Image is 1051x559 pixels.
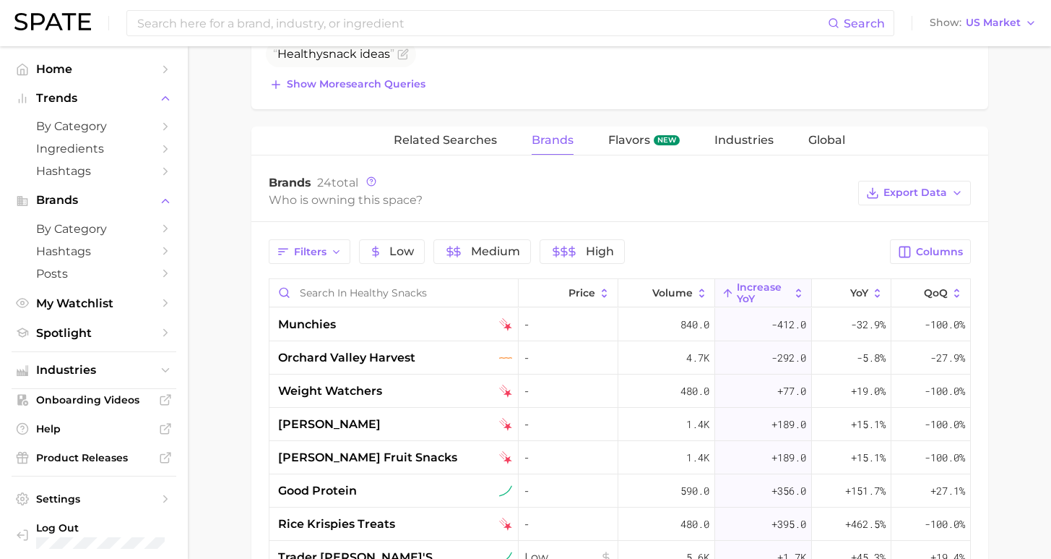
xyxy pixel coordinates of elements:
button: Volume [618,279,715,307]
span: Columns [916,246,963,258]
img: falling star [499,318,512,331]
a: by Category [12,115,176,137]
span: -100.0% [925,316,965,333]
button: increase YoY [715,279,812,307]
span: - [524,416,612,433]
span: -100.0% [925,383,965,400]
span: Medium [471,246,520,257]
img: sustained riser [499,485,512,498]
button: Price [519,279,618,307]
span: -100.0% [925,416,965,433]
a: by Category [12,218,176,240]
span: [PERSON_NAME] fruit snacks [278,449,457,466]
span: 840.0 [680,316,709,333]
span: orchard valley harvest [278,349,415,367]
a: Onboarding Videos [12,389,176,411]
span: 4.7k [686,349,709,367]
a: Help [12,418,176,440]
span: - [524,316,612,333]
span: Home [36,62,152,76]
img: SPATE [14,13,91,30]
span: Flavors [608,134,650,147]
a: Spotlight [12,322,176,344]
span: 480.0 [680,516,709,533]
span: +151.7% [845,482,886,500]
button: rice krispies treatsfalling star-480.0+395.0+462.5%-100.0% [269,508,970,541]
button: Brands [12,189,176,211]
span: increase YoY [737,281,790,304]
a: Product Releases [12,447,176,469]
button: munchiesfalling star-840.0-412.0-32.9%-100.0% [269,308,970,341]
span: Help [36,422,152,435]
span: Search [844,17,885,30]
span: YoY [850,287,868,299]
span: - [524,449,612,466]
button: Filters [269,239,350,264]
span: +15.1% [851,449,886,466]
span: Brands [269,176,311,189]
span: -100.0% [925,516,965,533]
a: Hashtags [12,160,176,182]
span: Low [389,246,414,257]
span: +189.0 [771,416,806,433]
span: Industries [36,364,152,377]
button: ShowUS Market [926,14,1040,33]
a: Home [12,58,176,80]
span: Product Releases [36,451,152,464]
span: - [524,482,612,500]
button: Trends [12,88,176,109]
span: Volume [652,287,693,299]
span: +19.0% [851,383,886,400]
span: 1.4k [686,449,709,466]
img: falling star [499,418,512,431]
span: +462.5% [845,516,886,533]
span: Show [930,19,961,27]
span: 1.4k [686,416,709,433]
span: QoQ [924,287,948,299]
span: - [524,516,612,533]
span: Spotlight [36,326,152,340]
span: +77.0 [777,383,806,400]
span: 590.0 [680,482,709,500]
span: Export Data [883,187,947,199]
button: YoY [812,279,891,307]
span: Trends [36,92,152,105]
span: +15.1% [851,416,886,433]
button: Show moresearch queries [266,74,429,95]
button: good proteinsustained riser-590.0+356.0+151.7%+27.1% [269,474,970,508]
span: +189.0 [771,449,806,466]
span: -32.9% [851,316,886,333]
span: 24 [317,176,332,189]
span: High [586,246,614,257]
span: Hashtags [36,164,152,178]
span: Global [808,134,845,147]
span: munchies [278,316,336,333]
span: -100.0% [925,449,965,466]
span: - [524,349,612,367]
span: US Market [966,19,1021,27]
span: by Category [36,119,152,133]
a: Hashtags [12,240,176,263]
button: orchard valley harvestflat-4.7k-292.0-5.8%-27.9% [269,341,970,375]
span: new [654,135,680,145]
span: -5.8% [857,349,886,367]
span: -292.0 [771,349,806,367]
span: +27.1% [930,482,965,500]
span: Brands [532,134,574,147]
span: +356.0 [771,482,806,500]
span: Settings [36,492,152,505]
span: Posts [36,267,152,281]
span: Related Searches [394,134,497,147]
span: -412.0 [771,316,806,333]
span: Hashtags [36,244,152,258]
span: My Watchlist [36,296,152,310]
span: Brands [36,194,152,207]
span: Price [568,287,595,299]
button: Flag as miscategorized or irrelevant [397,48,409,60]
a: Posts [12,263,176,285]
span: -27.9% [930,349,965,367]
span: [PERSON_NAME] [278,416,381,433]
span: total [317,176,358,189]
a: Settings [12,488,176,510]
span: Show more search queries [287,78,425,90]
